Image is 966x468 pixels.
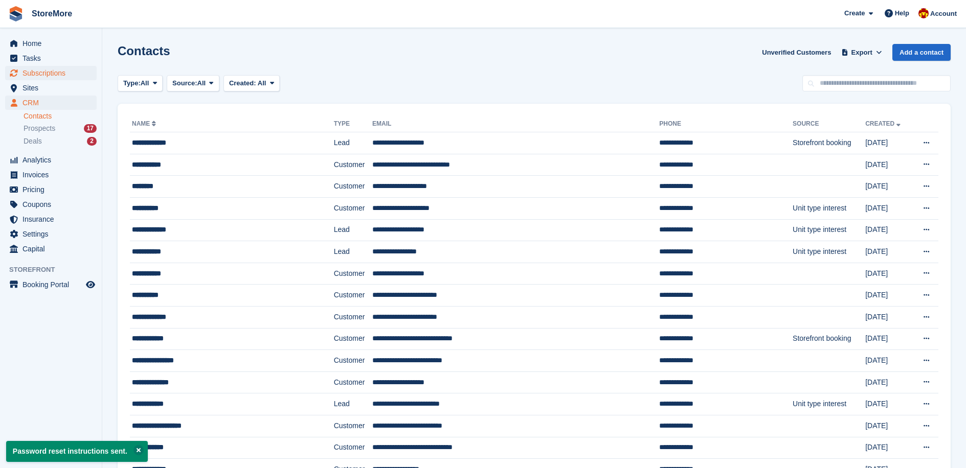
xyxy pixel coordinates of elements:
[23,153,84,167] span: Analytics
[23,168,84,182] span: Invoices
[5,227,97,241] a: menu
[334,306,372,328] td: Customer
[23,182,84,197] span: Pricing
[930,9,957,19] span: Account
[23,51,84,65] span: Tasks
[334,219,372,241] td: Lead
[258,79,266,87] span: All
[334,371,372,393] td: Customer
[793,132,865,154] td: Storefront booking
[24,136,42,146] span: Deals
[5,51,97,65] a: menu
[223,75,280,92] button: Created: All
[334,132,372,154] td: Lead
[793,197,865,219] td: Unit type interest
[892,44,951,61] a: Add a contact
[24,111,97,121] a: Contacts
[793,328,865,350] td: Storefront booking
[334,241,372,263] td: Lead
[118,44,170,58] h1: Contacts
[865,241,912,263] td: [DATE]
[167,75,219,92] button: Source: All
[334,263,372,285] td: Customer
[865,285,912,307] td: [DATE]
[334,393,372,415] td: Lead
[23,66,84,80] span: Subscriptions
[865,197,912,219] td: [DATE]
[334,197,372,219] td: Customer
[895,8,909,18] span: Help
[5,81,97,95] a: menu
[23,36,84,51] span: Home
[5,153,97,167] a: menu
[23,242,84,256] span: Capital
[24,124,55,133] span: Prospects
[197,78,206,88] span: All
[793,219,865,241] td: Unit type interest
[23,212,84,226] span: Insurance
[334,116,372,132] th: Type
[865,176,912,198] td: [DATE]
[84,278,97,291] a: Preview store
[865,263,912,285] td: [DATE]
[334,285,372,307] td: Customer
[865,415,912,437] td: [DATE]
[793,241,865,263] td: Unit type interest
[23,277,84,292] span: Booking Portal
[5,36,97,51] a: menu
[334,328,372,350] td: Customer
[123,78,141,88] span: Type:
[118,75,163,92] button: Type: All
[141,78,149,88] span: All
[6,441,148,462] p: Password reset instructions sent.
[87,137,97,146] div: 2
[865,219,912,241] td: [DATE]
[5,197,97,212] a: menu
[334,154,372,176] td: Customer
[865,393,912,415] td: [DATE]
[24,123,97,134] a: Prospects 17
[84,124,97,133] div: 17
[865,371,912,393] td: [DATE]
[839,44,884,61] button: Export
[5,242,97,256] a: menu
[865,437,912,459] td: [DATE]
[5,66,97,80] a: menu
[5,168,97,182] a: menu
[8,6,24,21] img: stora-icon-8386f47178a22dfd0bd8f6a31ec36ba5ce8667c1dd55bd0f319d3a0aa187defe.svg
[5,277,97,292] a: menu
[865,350,912,372] td: [DATE]
[758,44,835,61] a: Unverified Customers
[5,96,97,110] a: menu
[793,116,865,132] th: Source
[132,120,158,127] a: Name
[9,265,102,275] span: Storefront
[23,81,84,95] span: Sites
[865,132,912,154] td: [DATE]
[23,227,84,241] span: Settings
[793,393,865,415] td: Unit type interest
[229,79,256,87] span: Created:
[24,136,97,147] a: Deals 2
[23,96,84,110] span: CRM
[372,116,659,132] th: Email
[5,212,97,226] a: menu
[659,116,793,132] th: Phone
[844,8,865,18] span: Create
[334,415,372,437] td: Customer
[334,437,372,459] td: Customer
[172,78,197,88] span: Source:
[851,48,872,58] span: Export
[5,182,97,197] a: menu
[918,8,929,18] img: Store More Team
[865,154,912,176] td: [DATE]
[23,197,84,212] span: Coupons
[865,120,903,127] a: Created
[334,176,372,198] td: Customer
[334,350,372,372] td: Customer
[865,306,912,328] td: [DATE]
[28,5,76,22] a: StoreMore
[865,328,912,350] td: [DATE]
